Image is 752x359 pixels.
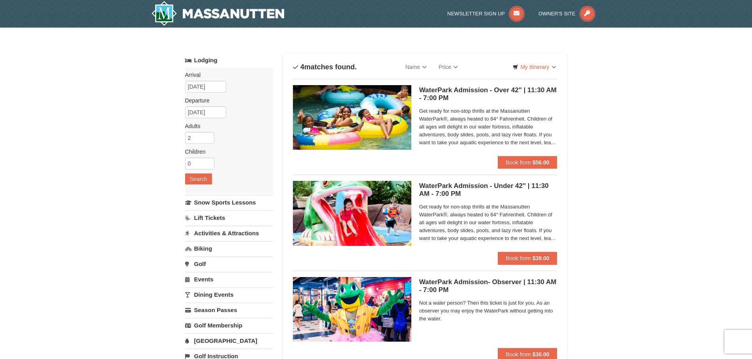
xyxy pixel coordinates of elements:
a: Lodging [185,53,273,67]
span: Get ready for non-stop thrills at the Massanutten WaterPark®, always heated to 84° Fahrenheit. Ch... [419,203,557,242]
span: Owner's Site [538,11,576,17]
a: Golf [185,257,273,271]
label: Arrival [185,71,267,79]
label: Departure [185,97,267,104]
img: 6619917-1570-0b90b492.jpg [293,181,411,246]
a: Price [433,59,464,75]
span: Book from [506,351,531,357]
a: Snow Sports Lessons [185,195,273,210]
a: My Itinerary [508,61,561,73]
button: Search [185,173,212,184]
strong: $56.00 [533,159,549,166]
label: Children [185,148,267,156]
a: Dining Events [185,287,273,302]
span: Book from [506,159,531,166]
span: Newsletter Sign Up [447,11,505,17]
strong: $39.00 [533,255,549,261]
strong: $30.00 [533,351,549,357]
button: Book from $56.00 [498,156,557,169]
label: Adults [185,122,267,130]
h5: WaterPark Admission- Observer | 11:30 AM - 7:00 PM [419,278,557,294]
a: Owner's Site [538,11,595,17]
span: Not a water person? Then this ticket is just for you. As an observer you may enjoy the WaterPark ... [419,299,557,323]
a: Massanutten Resort [151,1,285,26]
a: Events [185,272,273,286]
a: Lift Tickets [185,210,273,225]
a: [GEOGRAPHIC_DATA] [185,333,273,348]
img: Massanutten Resort Logo [151,1,285,26]
a: Season Passes [185,303,273,317]
h5: WaterPark Admission - Over 42" | 11:30 AM - 7:00 PM [419,86,557,102]
a: Golf Membership [185,318,273,333]
a: Activities & Attractions [185,226,273,240]
button: Book from $39.00 [498,252,557,264]
h5: WaterPark Admission - Under 42" | 11:30 AM - 7:00 PM [419,182,557,198]
a: Biking [185,241,273,256]
img: 6619917-1587-675fdf84.jpg [293,277,411,342]
a: Name [399,59,433,75]
span: Get ready for non-stop thrills at the Massanutten WaterPark®, always heated to 84° Fahrenheit. Ch... [419,107,557,147]
span: Book from [506,255,531,261]
span: 4 [300,63,304,71]
a: Newsletter Sign Up [447,11,525,17]
h4: matches found. [293,63,357,71]
img: 6619917-1560-394ba125.jpg [293,85,411,150]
